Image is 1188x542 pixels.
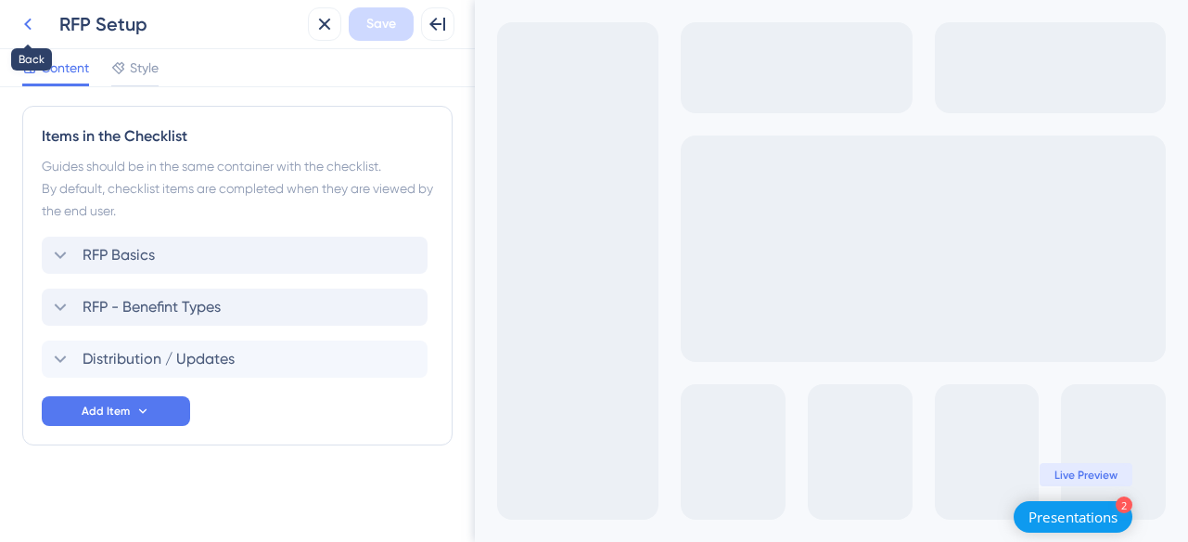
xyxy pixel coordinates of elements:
div: 2 [641,497,658,513]
div: Items in the Checklist [42,125,433,148]
div: Open Presentations checklist, remaining modules: 2 [539,501,658,533]
button: Save [349,7,414,41]
div: Presentations [554,508,643,526]
span: Style [130,57,159,79]
span: Distribution / Updates [83,348,235,370]
span: Content [41,57,89,79]
div: Guides should be in the same container with the checklist. By default, checklist items are comple... [42,155,433,222]
span: Save [366,13,396,35]
span: RFP - Benefint Types [83,296,221,318]
span: Live Preview [580,468,643,483]
span: Add Item [82,404,130,419]
div: RFP Setup [59,11,300,37]
button: Add Item [42,396,190,426]
span: RFP Basics [83,244,155,266]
